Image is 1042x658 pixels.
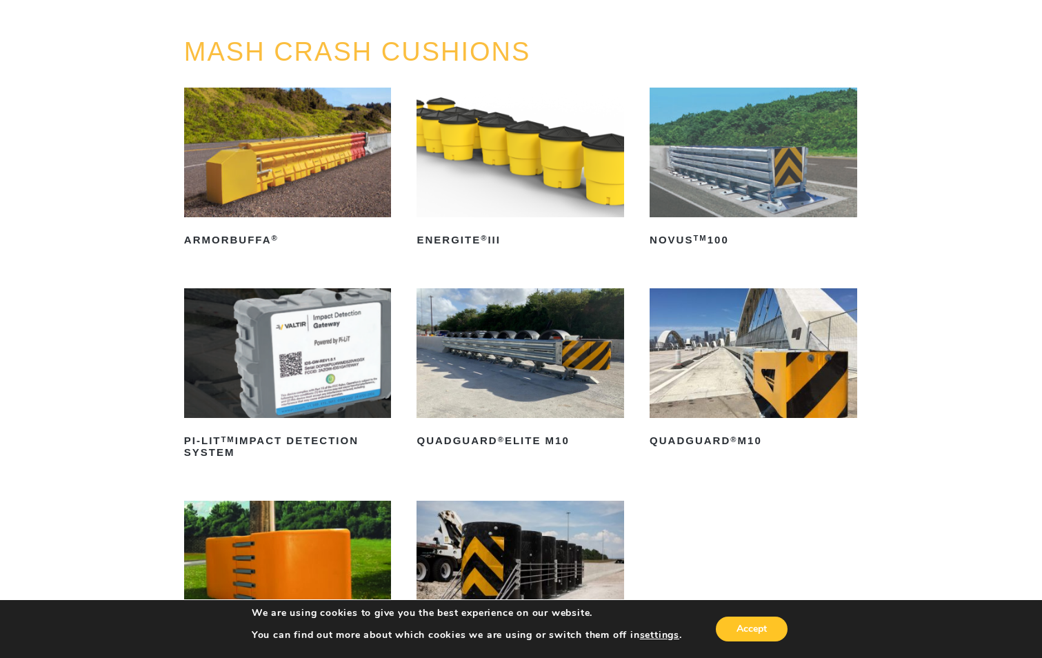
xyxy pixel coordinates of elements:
[184,430,392,463] h2: PI-LIT Impact Detection System
[650,230,857,252] h2: NOVUS 100
[184,37,531,66] a: MASH CRASH CUSHIONS
[640,629,679,641] button: settings
[184,288,392,463] a: PI-LITTMImpact Detection System
[498,435,505,443] sup: ®
[693,234,707,242] sup: TM
[184,230,392,252] h2: ArmorBuffa
[650,88,857,251] a: NOVUSTM100
[417,88,624,251] a: ENERGITE®III
[252,607,682,619] p: We are using cookies to give you the best experience on our website.
[481,234,488,242] sup: ®
[252,629,682,641] p: You can find out more about which cookies we are using or switch them off in .
[184,88,392,251] a: ArmorBuffa®
[221,435,235,443] sup: TM
[417,430,624,452] h2: QuadGuard Elite M10
[716,617,788,641] button: Accept
[650,288,857,452] a: QuadGuard®M10
[417,288,624,452] a: QuadGuard®Elite M10
[417,230,624,252] h2: ENERGITE III
[650,430,857,452] h2: QuadGuard M10
[730,435,737,443] sup: ®
[271,234,278,242] sup: ®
